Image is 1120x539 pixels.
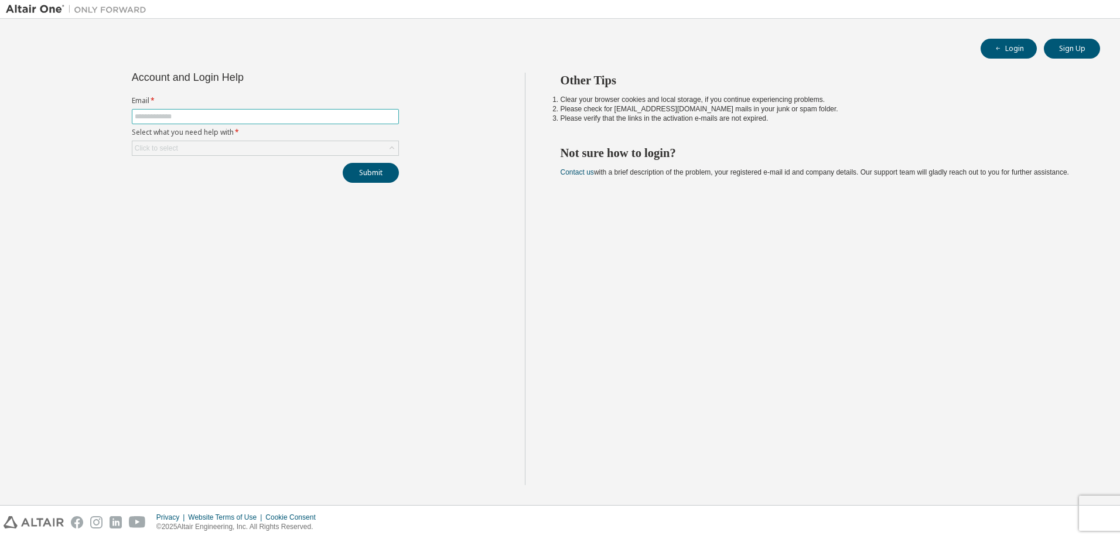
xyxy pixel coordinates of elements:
div: Click to select [132,141,398,155]
div: Click to select [135,144,178,153]
p: © 2025 Altair Engineering, Inc. All Rights Reserved. [156,522,323,532]
img: youtube.svg [129,516,146,528]
li: Please verify that the links in the activation e-mails are not expired. [561,114,1080,123]
img: instagram.svg [90,516,103,528]
li: Clear your browser cookies and local storage, if you continue experiencing problems. [561,95,1080,104]
img: linkedin.svg [110,516,122,528]
img: altair_logo.svg [4,516,64,528]
a: Contact us [561,168,594,176]
h2: Not sure how to login? [561,145,1080,161]
div: Privacy [156,513,188,522]
span: with a brief description of the problem, your registered e-mail id and company details. Our suppo... [561,168,1069,176]
img: facebook.svg [71,516,83,528]
label: Select what you need help with [132,128,399,137]
img: Altair One [6,4,152,15]
h2: Other Tips [561,73,1080,88]
button: Sign Up [1044,39,1100,59]
li: Please check for [EMAIL_ADDRESS][DOMAIN_NAME] mails in your junk or spam folder. [561,104,1080,114]
button: Submit [343,163,399,183]
div: Website Terms of Use [188,513,265,522]
label: Email [132,96,399,105]
div: Account and Login Help [132,73,346,82]
div: Cookie Consent [265,513,322,522]
button: Login [981,39,1037,59]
